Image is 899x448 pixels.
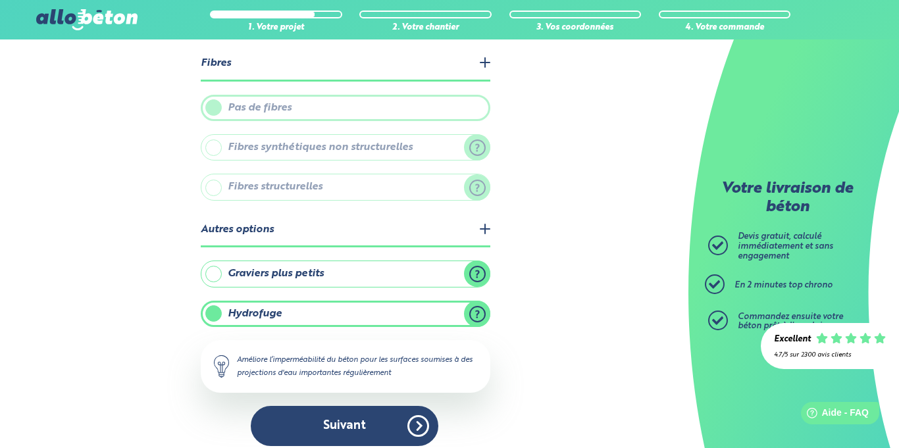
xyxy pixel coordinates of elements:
[36,9,138,30] img: allobéton
[201,174,490,200] label: Fibres structurelles
[201,47,490,81] legend: Fibres
[210,23,342,33] div: 1. Votre projet
[774,351,886,359] div: 4.7/5 sur 2300 avis clients
[251,406,438,446] button: Suivant
[201,134,490,161] label: Fibres synthétiques non structurelles
[774,335,811,345] div: Excellent
[201,301,490,327] label: Hydrofuge
[201,340,490,393] div: Améliore l’imperméabilité du béton pour les surfaces soumises à des projections d'eau importantes...
[711,180,863,216] p: Votre livraison de béton
[738,312,843,331] span: Commandez ensuite votre béton prêt à l'emploi
[201,214,490,247] legend: Autres options
[734,281,833,289] span: En 2 minutes top chrono
[509,23,641,33] div: 3. Vos coordonnées
[201,95,490,121] label: Pas de fibres
[782,397,885,434] iframe: Help widget launcher
[659,23,790,33] div: 4. Votre commande
[738,232,833,260] span: Devis gratuit, calculé immédiatement et sans engagement
[201,261,490,287] label: Graviers plus petits
[359,23,491,33] div: 2. Votre chantier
